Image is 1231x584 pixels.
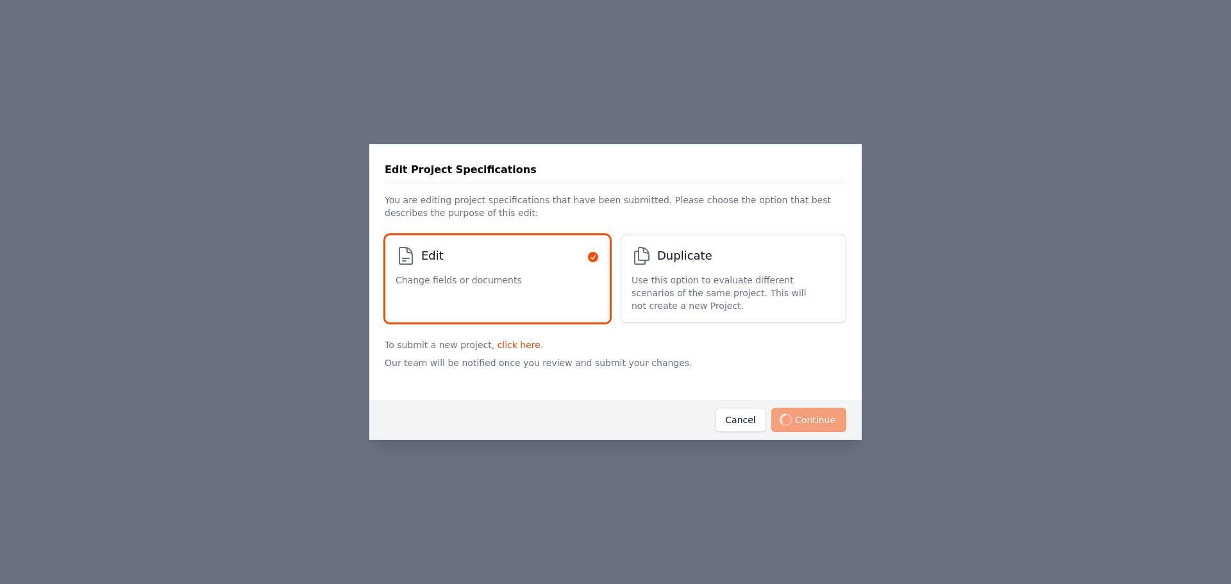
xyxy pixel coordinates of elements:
span: Continue [771,408,846,432]
p: You are editing project specifications that have been submitted. Please choose the option that be... [385,183,846,224]
span: Duplicate [657,247,712,265]
span: Use this option to evaluate different scenarios of the same project. This will not create a new P... [632,274,823,312]
h3: Edit Project Specifications [385,162,537,178]
a: click here [498,340,540,350]
button: Cancel [715,408,766,432]
p: Our team will be notified once you review and submit your changes. [385,351,846,390]
span: Change fields or documents [396,274,522,287]
span: Edit [421,247,444,265]
p: To submit a new project, . [385,333,846,351]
